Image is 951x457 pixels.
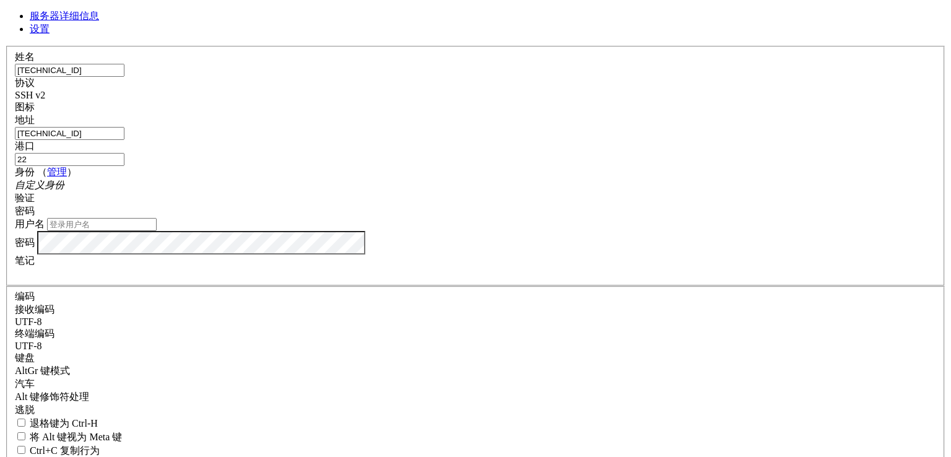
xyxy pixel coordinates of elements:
font: （ [37,167,47,177]
label: Alt 键是否充当 Meta 键或不同的 Alt 键。 [15,432,122,442]
div: UTF-8 [15,341,936,352]
font: 用户名 [15,219,45,229]
font: 编码 [15,291,35,302]
input: 登录用户名 [47,218,157,231]
font: UTF-8 [15,316,42,327]
label: 默认终端编码。ISO-2022 启用字符映射转换（例如图形映射）。UTF-8 禁用对字符映射的支持。锁定的版本意味着无法在运行时通过终端转义序列更改编码。除非您发现旧版应用程序的渲染出现问题，否... [15,328,54,339]
font: 终端编码 [15,328,54,339]
font: 将 Alt 键视为 Meta 键 [30,432,122,442]
font: 键盘 [15,352,35,363]
font: 验证 [15,193,35,203]
input: 主机名或 IP [15,127,124,140]
input: Ctrl+C 复制行为 [17,446,25,454]
label: 如果为真，则退格键应发送 BS（'\x08'，又名 ^H）。否则，退格键应发送 '\x7f'。 [15,418,98,429]
div: 逃脱 [15,404,936,417]
font: 协议 [15,77,35,88]
font: 密码 [15,206,35,216]
font: 姓名 [15,51,35,62]
input: 端口号 [15,153,124,166]
div: UTF-8 [15,316,936,328]
font: 图标 [15,102,35,112]
label: 控制 Alt 键的处理方式。Esc：发送 ESC 前缀。8 位：像在 xterm 中一样，将输入的字符加 128。浏览器键：等待按键事件并查看浏览器的响应。（此功能在浏览器对某些 Alt 键序列... [15,391,89,402]
div: 汽车 [15,378,936,391]
font: Alt 键修饰符处理 [15,391,89,402]
font: SSH v2 [15,90,45,100]
font: 密码 [15,237,35,247]
font: 汽车 [15,378,35,389]
font: AltGr 键模式 [15,365,70,376]
label: 如果为真，则 Ctrl-C 复制；如果为假，则发送 ^C 到主机。如果为真，则 Ctrl-Shift-C 发送 ^C 到主机，如果为假，则复制。 [15,445,100,456]
font: 地址 [15,115,35,125]
font: ） [67,167,77,177]
font: 退格键为 Ctrl-H [30,418,98,429]
font: 自定义身份 [15,180,64,190]
font: 接收编码 [15,304,54,315]
input: 服务器名称 [15,64,124,77]
div: SSH v2 [15,90,936,101]
input: 退格键为 Ctrl-H [17,419,25,427]
font: UTF-8 [15,341,42,351]
font: 身份 [15,167,35,177]
label: 设置从主机接收的数据的预期编码。如果编码不匹配，则可能会观察到视觉错误。 [15,365,70,376]
label: 设置从主机接收的数据的预期编码。如果编码不匹配，则可能会观察到视觉错误。 [15,304,54,315]
a: 设置 [30,24,50,34]
div: 自定义身份 [15,179,936,192]
font: Ctrl+C 复制行为 [30,445,100,456]
div: 密码 [15,205,936,218]
input: 将 Alt 键视为 Meta 键 [17,432,25,440]
font: 港口 [15,141,35,151]
a: 管理 [47,167,67,177]
font: 逃脱 [15,404,35,415]
a: 服务器详细信息 [30,11,99,21]
font: 笔记 [15,255,35,266]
